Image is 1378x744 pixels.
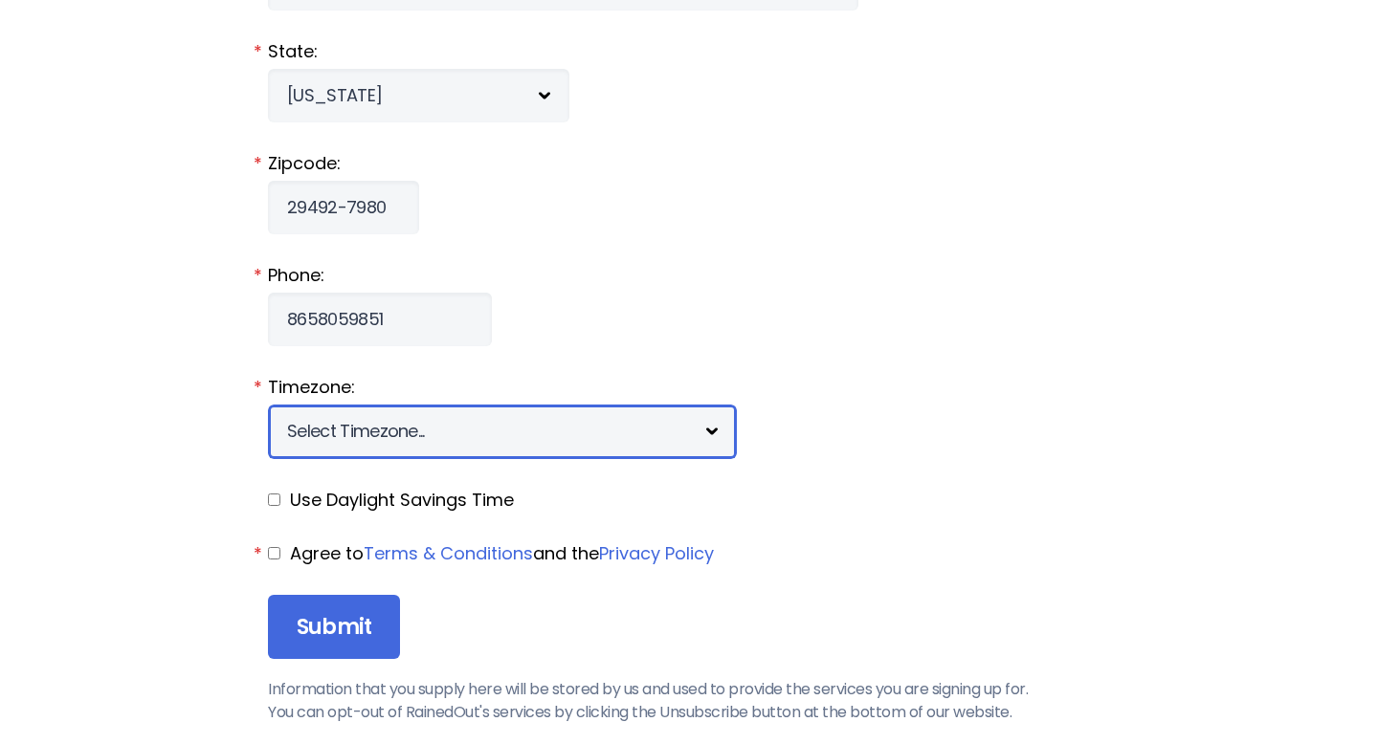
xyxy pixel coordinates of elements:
[268,39,1110,64] label: State:
[268,375,1110,400] label: Timezone:
[290,541,719,565] span: Agree to and the
[599,541,714,565] a: Privacy Policy
[268,595,400,660] input: Submit
[268,678,1110,724] p: Information that you supply here will be stored by us and used to provide the services you are si...
[364,541,533,565] a: Terms & Conditions
[268,263,1110,288] label: Phone:
[290,488,514,512] span: Use Daylight Savings Time
[268,151,1110,176] label: Zipcode:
